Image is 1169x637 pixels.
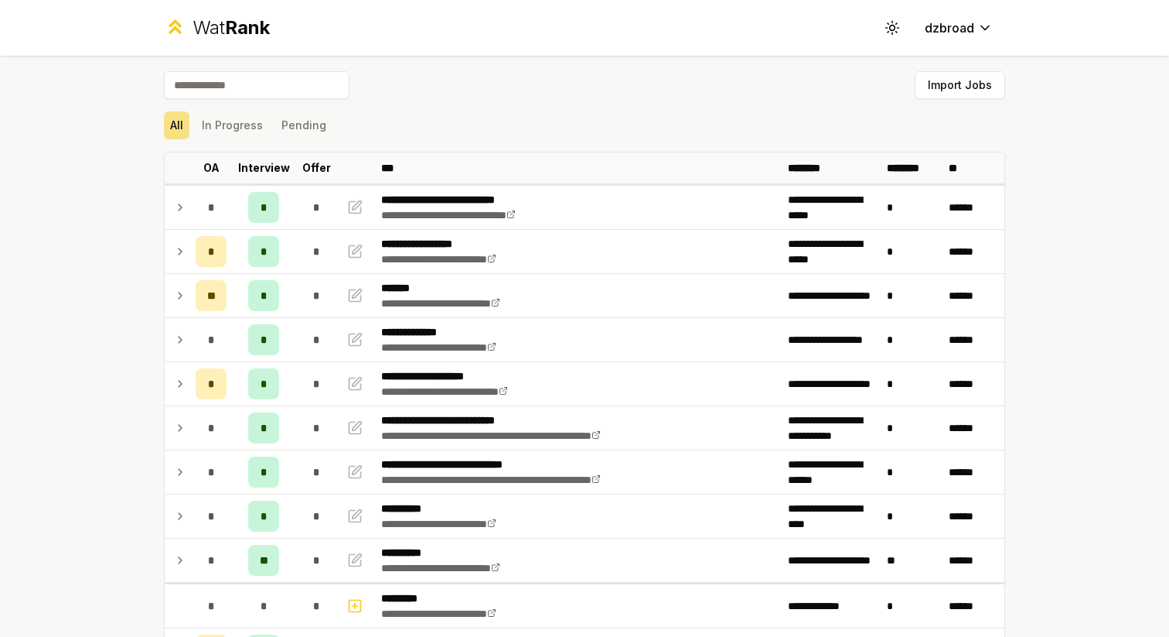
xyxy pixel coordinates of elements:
p: Offer [302,160,331,176]
span: dzbroad [925,19,974,37]
button: In Progress [196,111,269,139]
div: Wat [193,15,270,40]
button: dzbroad [912,14,1005,42]
p: Interview [238,160,290,176]
button: Import Jobs [915,71,1005,99]
button: All [164,111,189,139]
span: Rank [225,16,270,39]
p: OA [203,160,220,176]
a: WatRank [164,15,270,40]
button: Pending [275,111,332,139]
